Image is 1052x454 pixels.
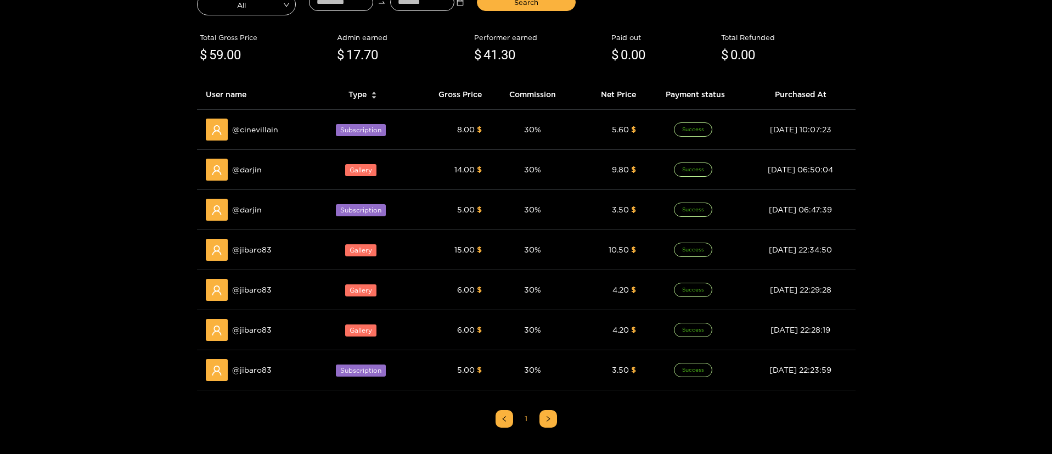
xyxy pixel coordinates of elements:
[337,32,469,43] div: Admin earned
[211,245,222,256] span: user
[232,204,262,216] span: @ darjin
[768,165,833,173] span: [DATE] 06:50:04
[200,32,331,43] div: Total Gross Price
[345,324,376,337] span: Gallery
[336,124,386,136] span: Subscription
[474,45,481,66] span: $
[631,125,636,133] span: $
[769,205,832,214] span: [DATE] 06:47:39
[612,165,629,173] span: 9.80
[746,80,855,110] th: Purchased At
[575,80,645,110] th: Net Price
[223,47,241,63] span: .00
[769,366,831,374] span: [DATE] 22:23:59
[211,285,222,296] span: user
[457,285,475,294] span: 6.00
[524,326,541,334] span: 30 %
[545,416,552,422] span: right
[524,125,541,133] span: 30 %
[517,410,535,428] li: 1
[631,366,636,374] span: $
[477,165,482,173] span: $
[721,32,853,43] div: Total Refunded
[457,326,475,334] span: 6.00
[609,245,629,254] span: 10.50
[770,285,831,294] span: [DATE] 22:29:28
[501,416,508,422] span: left
[524,285,541,294] span: 30 %
[496,410,513,428] button: left
[457,205,475,214] span: 5.00
[631,205,636,214] span: $
[770,125,831,133] span: [DATE] 10:07:23
[457,366,475,374] span: 5.00
[631,165,636,173] span: $
[769,245,832,254] span: [DATE] 22:34:50
[477,285,482,294] span: $
[336,365,386,377] span: Subscription
[738,47,755,63] span: .00
[474,32,606,43] div: Performer earned
[674,203,712,217] span: Success
[477,326,482,334] span: $
[211,205,222,216] span: user
[200,45,207,66] span: $
[483,47,498,63] span: 41
[346,47,361,63] span: 17
[524,245,541,254] span: 30 %
[336,204,386,216] span: Subscription
[631,285,636,294] span: $
[232,284,272,296] span: @ jibaro83
[211,325,222,336] span: user
[454,165,475,173] span: 14.00
[498,47,515,63] span: .30
[674,243,712,257] span: Success
[454,245,475,254] span: 15.00
[674,162,712,177] span: Success
[721,45,728,66] span: $
[612,366,629,374] span: 3.50
[612,125,629,133] span: 5.60
[348,88,367,100] span: Type
[524,165,541,173] span: 30 %
[518,411,535,427] a: 1
[491,80,575,110] th: Commission
[209,47,223,63] span: 59
[345,284,376,296] span: Gallery
[211,165,222,176] span: user
[496,410,513,428] li: Previous Page
[611,32,716,43] div: Paid out
[211,125,222,136] span: user
[361,47,378,63] span: .70
[232,244,272,256] span: @ jibaro83
[232,324,272,336] span: @ jibaro83
[645,80,746,110] th: Payment status
[770,326,830,334] span: [DATE] 22:28:19
[539,410,557,428] li: Next Page
[337,45,344,66] span: $
[232,124,278,136] span: @ cinevillain
[674,122,712,137] span: Success
[674,283,712,297] span: Success
[612,285,629,294] span: 4.20
[477,125,482,133] span: $
[477,366,482,374] span: $
[477,245,482,254] span: $
[410,80,490,110] th: Gross Price
[232,364,272,376] span: @ jibaro83
[631,245,636,254] span: $
[524,205,541,214] span: 30 %
[371,94,377,100] span: caret-down
[232,164,262,176] span: @ darjin
[477,205,482,214] span: $
[730,47,738,63] span: 0
[621,47,628,63] span: 0
[611,45,618,66] span: $
[612,326,629,334] span: 4.20
[197,80,316,110] th: User name
[674,363,712,377] span: Success
[345,244,376,256] span: Gallery
[371,90,377,96] span: caret-up
[211,365,222,376] span: user
[628,47,645,63] span: .00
